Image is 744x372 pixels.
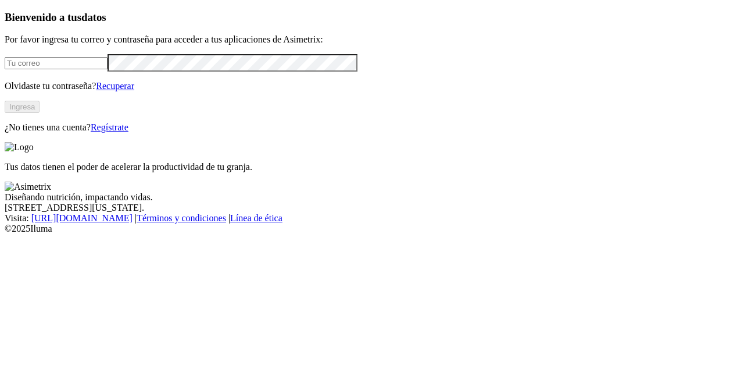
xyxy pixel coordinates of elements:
p: Tus datos tienen el poder de acelerar la productividad de tu granja. [5,162,739,172]
div: © 2025 Iluma [5,224,739,234]
a: Términos y condiciones [137,213,226,223]
h3: Bienvenido a tus [5,11,739,24]
a: [URL][DOMAIN_NAME] [31,213,133,223]
div: Visita : | | [5,213,739,224]
a: Recuperar [96,81,134,91]
button: Ingresa [5,101,40,113]
a: Regístrate [91,122,128,132]
div: Diseñando nutrición, impactando vidas. [5,192,739,203]
img: Asimetrix [5,182,51,192]
img: Logo [5,142,34,153]
input: Tu correo [5,57,108,69]
a: Línea de ética [230,213,282,223]
span: datos [81,11,106,23]
div: [STREET_ADDRESS][US_STATE]. [5,203,739,213]
p: ¿No tienes una cuenta? [5,122,739,133]
p: Olvidaste tu contraseña? [5,81,739,91]
p: Por favor ingresa tu correo y contraseña para acceder a tus aplicaciones de Asimetrix: [5,34,739,45]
